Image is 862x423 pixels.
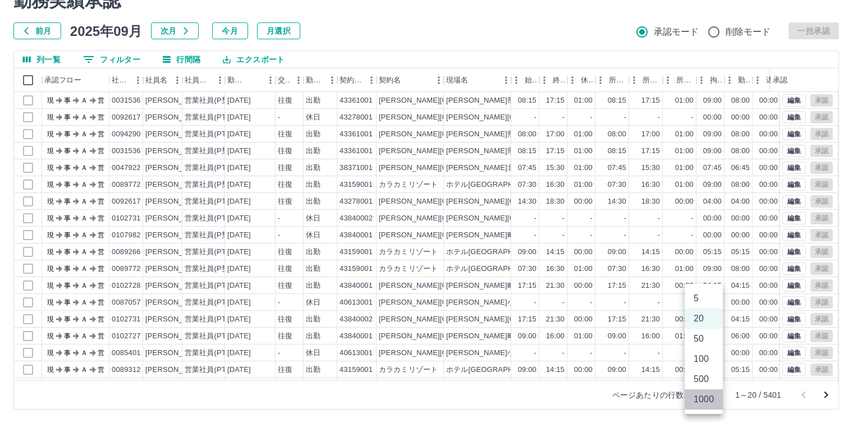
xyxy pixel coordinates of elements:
[685,329,723,349] li: 50
[685,309,723,329] li: 20
[685,389,723,410] li: 1000
[685,369,723,389] li: 500
[685,349,723,369] li: 100
[685,288,723,309] li: 5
